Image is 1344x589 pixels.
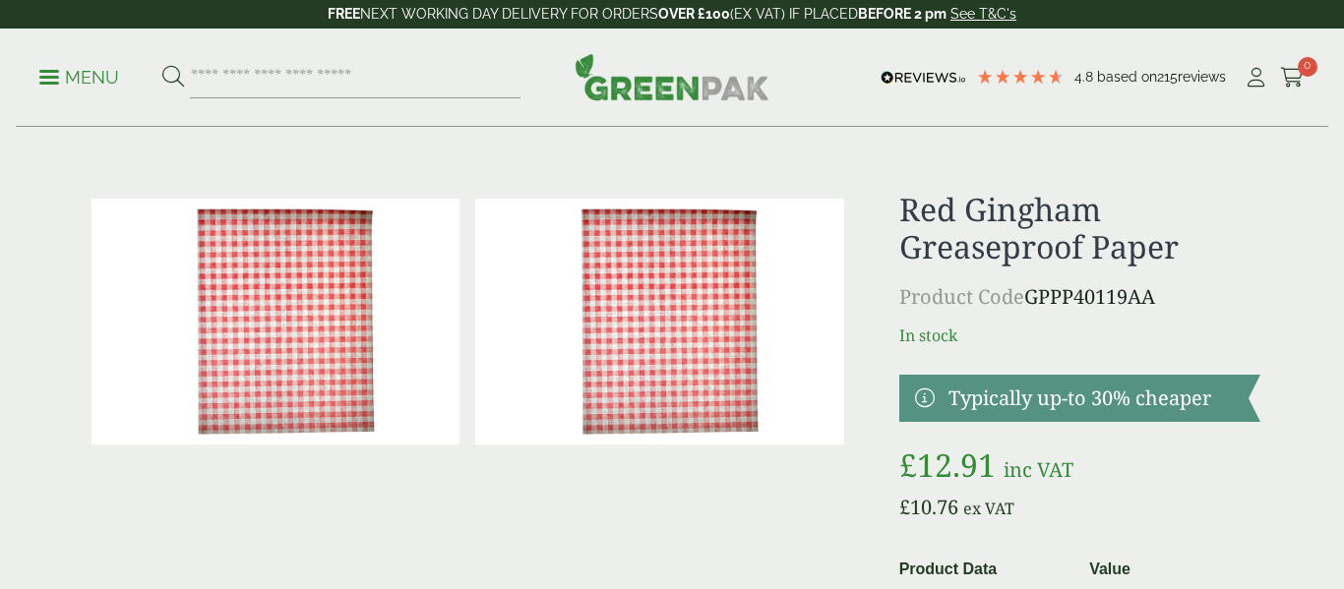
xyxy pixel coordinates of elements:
[1004,456,1073,483] span: inc VAT
[1157,69,1178,85] span: 215
[899,494,910,520] span: £
[881,71,966,85] img: REVIEWS.io
[899,282,1260,312] p: GPPP40119AA
[899,283,1024,310] span: Product Code
[950,6,1016,22] a: See T&C's
[328,6,360,22] strong: FREE
[658,6,730,22] strong: OVER £100
[858,6,947,22] strong: BEFORE 2 pm
[963,498,1014,519] span: ex VAT
[891,554,1082,586] th: Product Data
[899,443,917,486] span: £
[1280,63,1305,92] a: 0
[976,68,1065,86] div: 4.79 Stars
[899,443,996,486] bdi: 12.91
[1074,69,1097,85] span: 4.8
[1280,68,1305,88] i: Cart
[899,324,1260,347] p: In stock
[1244,68,1268,88] i: My Account
[1178,69,1226,85] span: reviews
[39,66,119,86] a: Menu
[899,494,958,520] bdi: 10.76
[575,53,769,100] img: GreenPak Supplies
[39,66,119,89] p: Menu
[899,191,1260,266] h1: Red Gingham Greaseproof Paper
[475,199,843,444] img: Red Gingham Greaseproof Paper Full Case 0
[1097,69,1157,85] span: Based on
[92,199,459,444] img: Red Gingham Greaseproof Paper 0
[1081,554,1252,586] th: Value
[1298,57,1317,77] span: 0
